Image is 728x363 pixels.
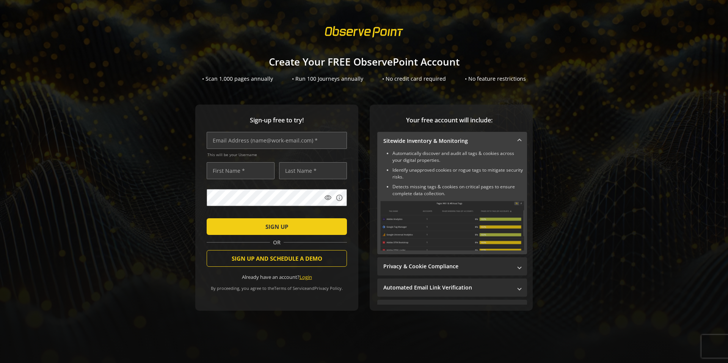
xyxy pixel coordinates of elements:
li: Detects missing tags & cookies on critical pages to ensure complete data collection. [392,183,524,197]
div: • Scan 1,000 pages annually [202,75,273,83]
span: OR [270,239,284,246]
span: SIGN UP AND SCHEDULE A DEMO [232,252,322,265]
span: This will be your Username [207,152,347,157]
span: Your free account will include: [377,116,521,125]
div: • No credit card required [382,75,446,83]
span: SIGN UP [265,220,288,233]
mat-panel-title: Sitewide Inventory & Monitoring [383,137,512,145]
a: Privacy Policy [314,285,342,291]
mat-icon: visibility [324,194,332,202]
mat-panel-title: Automated Email Link Verification [383,284,512,291]
button: SIGN UP AND SCHEDULE A DEMO [207,250,347,267]
div: By proceeding, you agree to the and . [207,280,347,291]
mat-panel-title: Privacy & Cookie Compliance [383,263,512,270]
li: Automatically discover and audit all tags & cookies across your digital properties. [392,150,524,164]
mat-expansion-panel-header: Automated Email Link Verification [377,279,527,297]
a: Terms of Service [274,285,307,291]
div: Already have an account? [207,274,347,281]
mat-expansion-panel-header: Privacy & Cookie Compliance [377,257,527,275]
div: Sitewide Inventory & Monitoring [377,150,527,254]
div: • No feature restrictions [465,75,526,83]
mat-icon: info [336,194,343,202]
button: SIGN UP [207,218,347,235]
a: Login [300,274,312,280]
mat-expansion-panel-header: Performance Monitoring with Web Vitals [377,300,527,318]
mat-expansion-panel-header: Sitewide Inventory & Monitoring [377,132,527,150]
input: First Name * [207,162,275,179]
div: • Run 100 Journeys annually [292,75,363,83]
img: Sitewide Inventory & Monitoring [380,201,524,250]
input: Email Address (name@work-email.com) * [207,132,347,149]
li: Identify unapproved cookies or rogue tags to mitigate security risks. [392,167,524,180]
span: Sign-up free to try! [207,116,347,125]
input: Last Name * [279,162,347,179]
